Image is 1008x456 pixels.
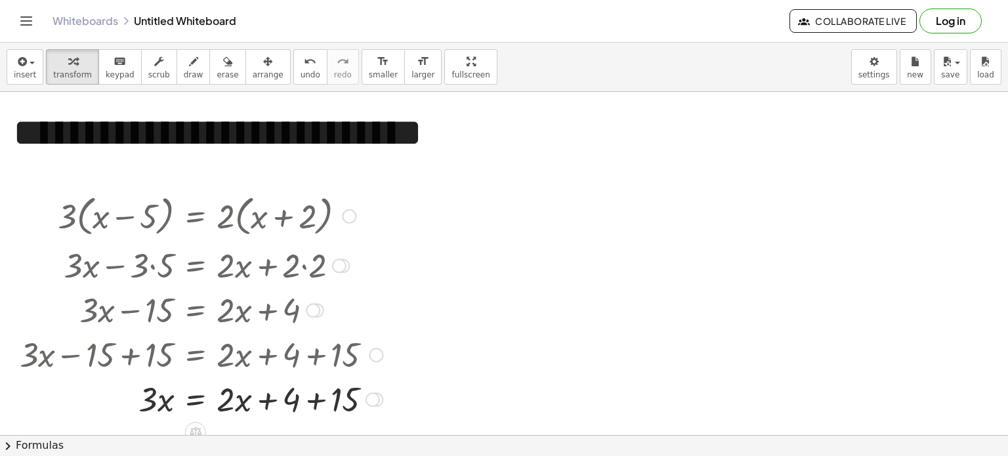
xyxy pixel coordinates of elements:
[851,49,897,85] button: settings
[934,49,967,85] button: save
[369,70,398,79] span: smaller
[185,422,206,443] div: Apply the same math to both sides of the equation
[858,70,890,79] span: settings
[404,49,442,85] button: format_sizelarger
[941,70,959,79] span: save
[7,49,43,85] button: insert
[177,49,211,85] button: draw
[304,54,316,70] i: undo
[801,15,906,27] span: Collaborate Live
[46,49,99,85] button: transform
[293,49,327,85] button: undoundo
[141,49,177,85] button: scrub
[444,49,497,85] button: fullscreen
[245,49,291,85] button: arrange
[337,54,349,70] i: redo
[14,70,36,79] span: insert
[900,49,931,85] button: new
[451,70,490,79] span: fullscreen
[417,54,429,70] i: format_size
[53,70,92,79] span: transform
[301,70,320,79] span: undo
[52,14,118,28] a: Whiteboards
[98,49,142,85] button: keyboardkeypad
[114,54,126,70] i: keyboard
[907,70,923,79] span: new
[411,70,434,79] span: larger
[217,70,238,79] span: erase
[209,49,245,85] button: erase
[16,10,37,31] button: Toggle navigation
[334,70,352,79] span: redo
[362,49,405,85] button: format_sizesmaller
[377,54,389,70] i: format_size
[327,49,359,85] button: redoredo
[970,49,1001,85] button: load
[184,70,203,79] span: draw
[106,70,135,79] span: keypad
[977,70,994,79] span: load
[253,70,283,79] span: arrange
[919,9,982,33] button: Log in
[789,9,917,33] button: Collaborate Live
[148,70,170,79] span: scrub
